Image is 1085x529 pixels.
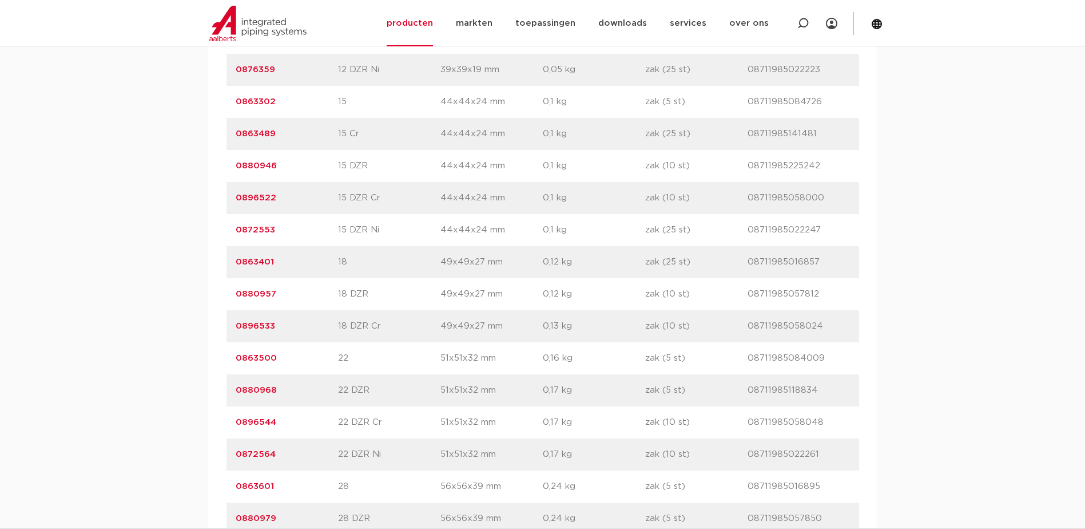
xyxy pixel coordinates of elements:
p: 49x49x27 mm [440,255,543,269]
a: 0880968 [236,386,277,394]
p: zak (5 st) [645,480,748,494]
p: 08711985084726 [748,95,850,109]
p: 56x56x39 mm [440,512,543,526]
p: 15 DZR [338,159,440,173]
p: 15 DZR Cr [338,191,440,205]
p: 22 DZR Cr [338,416,440,429]
p: zak (5 st) [645,512,748,526]
p: zak (25 st) [645,63,748,77]
p: 22 DZR Ni [338,448,440,461]
p: 0,12 kg [543,255,645,269]
a: 0872553 [236,226,275,234]
p: 44x44x24 mm [440,127,543,141]
a: 0880957 [236,290,276,298]
p: 18 [338,255,440,269]
p: 22 DZR [338,384,440,397]
p: zak (10 st) [645,159,748,173]
p: 22 [338,352,440,365]
p: 51x51x32 mm [440,448,543,461]
p: 51x51x32 mm [440,416,543,429]
a: 0863401 [236,258,274,266]
a: 0896544 [236,418,276,427]
p: 39x39x19 mm [440,63,543,77]
p: 44x44x24 mm [440,95,543,109]
p: 08711985118834 [748,384,850,397]
p: 08711985057812 [748,287,850,301]
p: zak (5 st) [645,384,748,397]
p: 18 DZR [338,287,440,301]
p: 44x44x24 mm [440,159,543,173]
p: 28 DZR [338,512,440,526]
p: 18 DZR Cr [338,319,440,333]
p: zak (10 st) [645,319,748,333]
p: 0,1 kg [543,95,645,109]
p: 08711985016895 [748,480,850,494]
p: 49x49x27 mm [440,319,543,333]
p: 51x51x32 mm [440,352,543,365]
a: 0896533 [236,322,275,330]
p: zak (10 st) [645,287,748,301]
p: zak (5 st) [645,95,748,109]
p: 08711985141481 [748,127,850,141]
p: 0,1 kg [543,191,645,205]
p: zak (10 st) [645,191,748,205]
p: 08711985084009 [748,352,850,365]
p: 08711985057850 [748,512,850,526]
a: 0863302 [236,97,276,106]
p: 51x51x32 mm [440,384,543,397]
p: 44x44x24 mm [440,191,543,205]
a: 0863601 [236,482,274,491]
p: zak (5 st) [645,352,748,365]
p: zak (10 st) [645,416,748,429]
p: 44x44x24 mm [440,223,543,237]
p: 49x49x27 mm [440,287,543,301]
a: 0880979 [236,514,276,523]
a: 0896522 [236,194,276,202]
p: 0,17 kg [543,448,645,461]
p: 0,12 kg [543,287,645,301]
p: 08711985022261 [748,448,850,461]
p: 0,1 kg [543,127,645,141]
a: 0863500 [236,354,277,362]
p: 08711985058024 [748,319,850,333]
p: 08711985058000 [748,191,850,205]
a: 0876359 [236,65,275,74]
p: 15 Cr [338,127,440,141]
p: 08711985058048 [748,416,850,429]
p: 0,1 kg [543,223,645,237]
p: zak (25 st) [645,127,748,141]
a: 0872564 [236,450,276,459]
p: 08711985022223 [748,63,850,77]
p: 15 [338,95,440,109]
p: zak (25 st) [645,223,748,237]
a: 0880946 [236,161,277,170]
p: 0,17 kg [543,384,645,397]
p: 0,16 kg [543,352,645,365]
p: 08711985225242 [748,159,850,173]
p: 0,24 kg [543,480,645,494]
p: 15 DZR Ni [338,223,440,237]
p: zak (25 st) [645,255,748,269]
p: 08711985016857 [748,255,850,269]
p: 28 [338,480,440,494]
a: 0863489 [236,129,276,138]
p: 0,24 kg [543,512,645,526]
p: 56x56x39 mm [440,480,543,494]
p: 0,05 kg [543,63,645,77]
p: 12 DZR Ni [338,63,440,77]
p: 08711985022247 [748,223,850,237]
p: 0,17 kg [543,416,645,429]
p: 0,13 kg [543,319,645,333]
p: 0,1 kg [543,159,645,173]
p: zak (10 st) [645,448,748,461]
